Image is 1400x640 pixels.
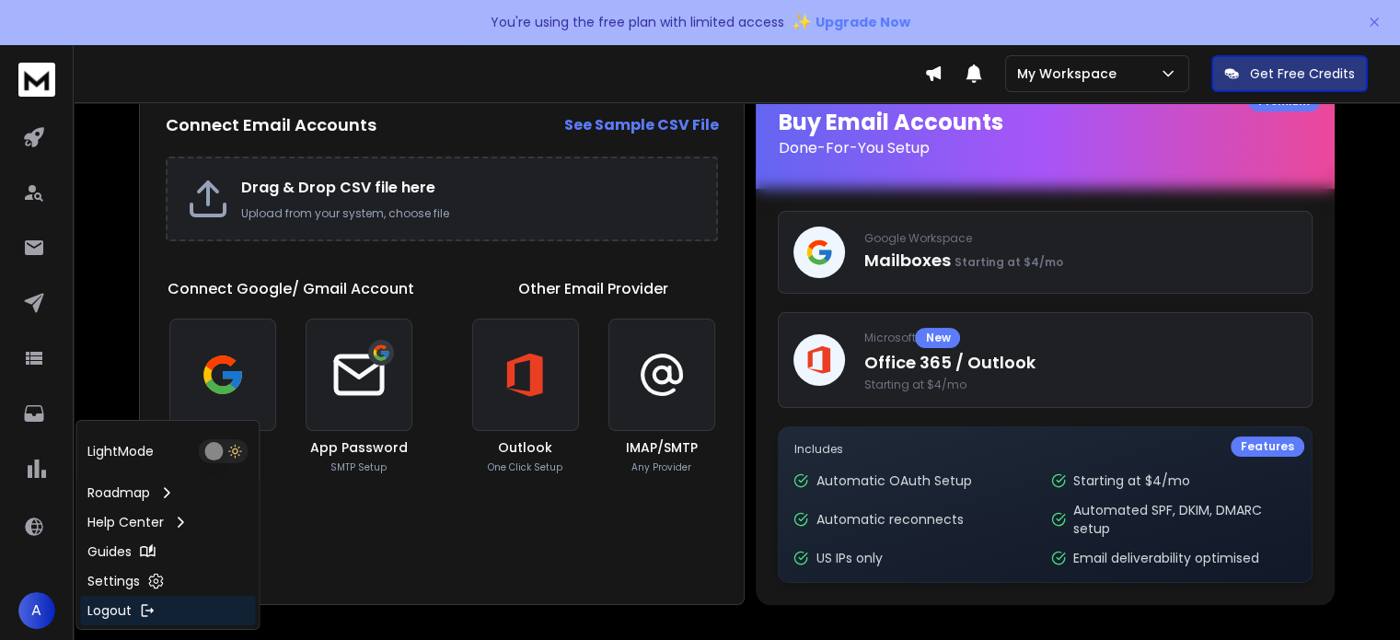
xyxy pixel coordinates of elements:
p: You're using the free plan with limited access [491,13,784,31]
a: Help Center [80,507,255,537]
p: My Workspace [1017,64,1124,83]
p: Google Workspace [863,231,1297,246]
span: ✨ [792,9,812,35]
span: Starting at $4/mo [863,378,1297,392]
p: Light Mode [87,442,154,460]
p: Automatic reconnects [816,510,963,529]
h1: Buy Email Accounts [778,108,1313,159]
h3: IMAP/SMTP [626,438,698,457]
span: Starting at $4/mo [954,254,1062,270]
p: Starting at $4/mo [1073,471,1190,490]
img: logo [18,63,55,97]
p: Get Free Credits [1250,64,1355,83]
p: Mailboxes [863,248,1297,273]
a: Guides [80,537,255,566]
h3: App Password [310,438,408,457]
div: New [915,328,960,348]
h2: Drag & Drop CSV file here [241,177,698,199]
button: A [18,592,55,629]
h1: Connect Google/ Gmail Account [168,278,414,300]
p: Settings [87,572,140,590]
p: Office 365 / Outlook [863,350,1297,376]
p: Any Provider [631,460,691,474]
p: One Click Setup [488,460,562,474]
div: Features [1231,436,1304,457]
a: Settings [80,566,255,596]
a: See Sample CSV File [563,114,718,136]
p: Guides [87,542,132,561]
p: Upload from your system, choose file [241,206,698,221]
p: Microsoft [863,328,1297,348]
p: Automated SPF, DKIM, DMARC setup [1073,501,1297,538]
p: Includes [793,442,1297,457]
h3: Outlook [498,438,552,457]
h1: Other Email Provider [518,278,668,300]
strong: See Sample CSV File [563,114,718,135]
p: Logout [87,601,132,620]
button: ✨Upgrade Now [792,4,910,41]
button: Get Free Credits [1211,55,1368,92]
p: Done-For-You Setup [778,137,1313,159]
p: Automatic OAuth Setup [816,471,971,490]
a: Roadmap [80,478,255,507]
p: Help Center [87,513,164,531]
p: Email deliverability optimised [1073,549,1259,567]
p: Roadmap [87,483,150,502]
p: SMTP Setup [330,460,387,474]
p: US IPs only [816,549,882,567]
h2: Connect Email Accounts [166,112,376,138]
span: Upgrade Now [816,13,910,31]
